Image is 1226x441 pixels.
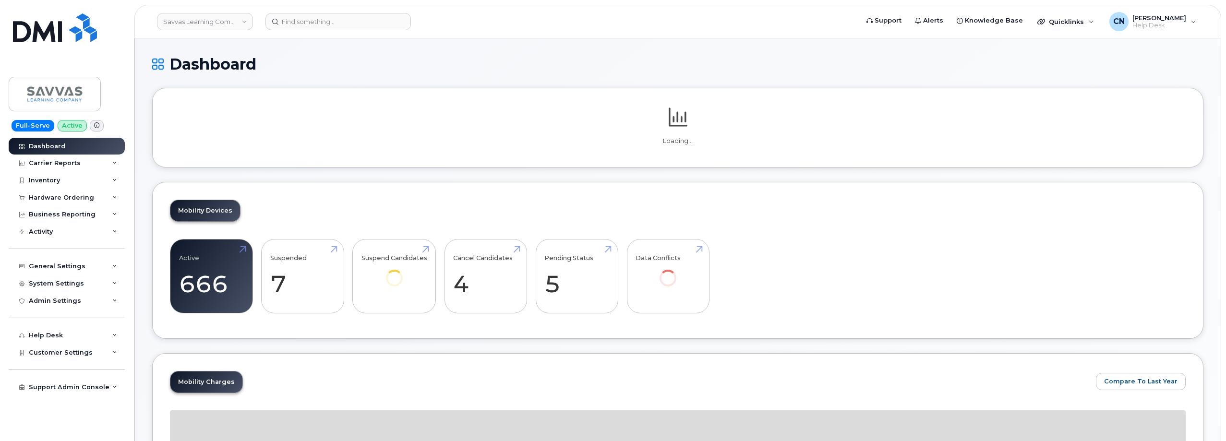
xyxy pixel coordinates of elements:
a: Cancel Candidates 4 [453,245,518,308]
a: Suspend Candidates [361,245,427,300]
a: Data Conflicts [636,245,700,300]
a: Active 666 [179,245,244,308]
span: Compare To Last Year [1104,377,1178,386]
p: Loading... [170,137,1186,145]
a: Mobility Charges [170,371,242,393]
a: Suspended 7 [270,245,335,308]
a: Pending Status 5 [544,245,609,308]
button: Compare To Last Year [1096,373,1186,390]
a: Mobility Devices [170,200,240,221]
h1: Dashboard [152,56,1203,72]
